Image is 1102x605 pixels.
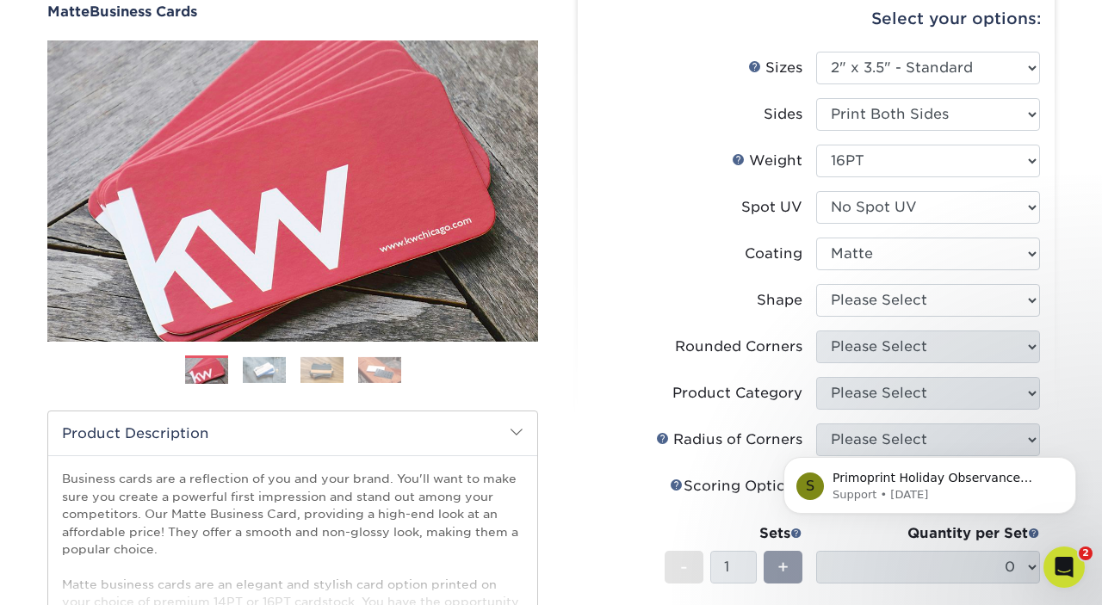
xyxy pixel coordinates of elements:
iframe: Intercom live chat [1043,546,1085,588]
iframe: Google Customer Reviews [4,553,146,599]
img: Business Cards 04 [358,357,401,383]
span: - [680,554,688,580]
span: + [777,554,789,580]
a: MatteBusiness Cards [47,3,538,20]
div: Shape [757,290,802,311]
img: Business Cards 02 [243,357,286,383]
div: Weight [732,151,802,171]
img: Business Cards 03 [300,357,344,383]
iframe: Intercom notifications message [758,421,1102,541]
div: Rounded Corners [675,336,802,357]
div: Coating [745,244,802,264]
div: Radius of Corners [656,429,802,450]
div: Sets [665,523,802,544]
span: Matte [47,3,90,20]
div: Spot UV [741,197,802,218]
h1: Business Cards [47,3,538,20]
div: Sides [764,104,802,125]
div: Product Category [672,383,802,404]
img: Business Cards 01 [185,349,228,392]
div: Sizes [748,58,802,78]
div: Scoring Options [670,476,802,497]
h2: Product Description [48,411,537,455]
span: 2 [1079,546,1093,560]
